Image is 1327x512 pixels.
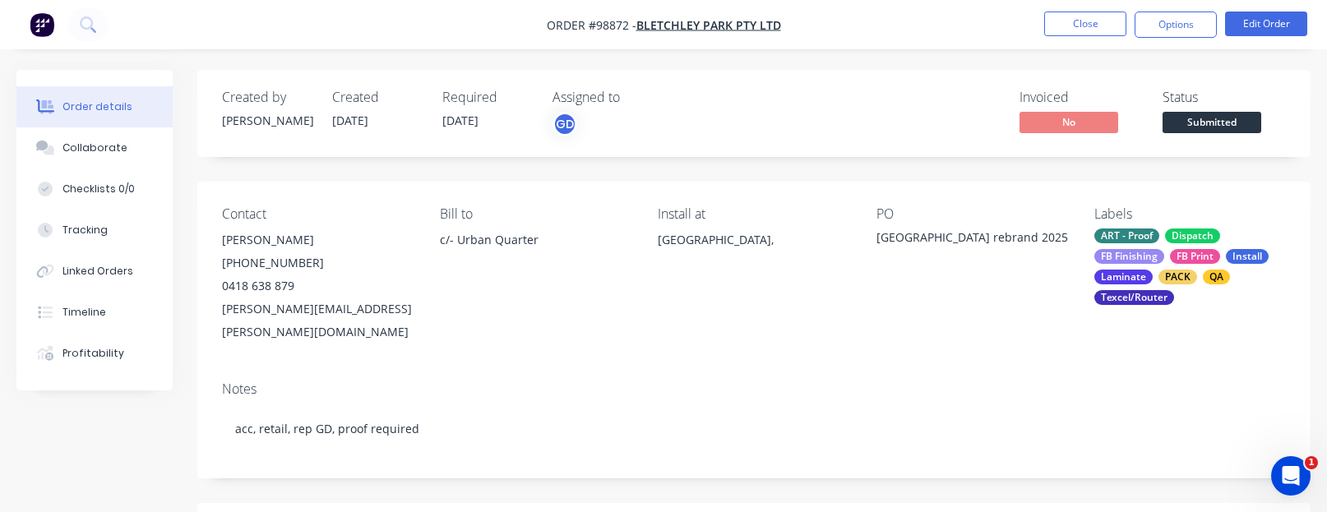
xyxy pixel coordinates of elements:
[442,90,533,105] div: Required
[1094,206,1286,222] div: Labels
[222,404,1286,454] div: acc, retail, rep GD, proof required
[1271,456,1311,496] iframe: Intercom live chat
[1044,12,1126,36] button: Close
[222,228,414,251] div: [PERSON_NAME]
[16,251,173,292] button: Linked Orders
[332,90,423,105] div: Created
[1165,228,1220,243] div: Dispatch
[658,206,849,222] div: Install at
[222,90,312,105] div: Created by
[1094,249,1164,264] div: FB Finishing
[1170,249,1220,264] div: FB Print
[62,264,133,279] div: Linked Orders
[62,141,127,155] div: Collaborate
[16,168,173,210] button: Checklists 0/0
[658,228,849,251] div: [GEOGRAPHIC_DATA],
[547,17,636,33] span: Order #98872 -
[1226,249,1269,264] div: Install
[553,90,717,105] div: Assigned to
[1135,12,1217,38] button: Options
[1020,112,1118,132] span: No
[222,112,312,129] div: [PERSON_NAME]
[332,113,368,128] span: [DATE]
[440,228,631,251] div: c/- Urban Quarter
[62,99,132,114] div: Order details
[1020,90,1143,105] div: Invoiced
[658,228,849,281] div: [GEOGRAPHIC_DATA],
[16,127,173,168] button: Collaborate
[222,251,414,274] div: [PHONE_NUMBER]
[553,112,577,136] button: GD
[1225,12,1307,36] button: Edit Order
[62,305,106,320] div: Timeline
[442,113,479,128] span: [DATE]
[1094,228,1159,243] div: ART - Proof
[636,17,781,33] a: Bletchley Park Pty Ltd
[62,346,124,361] div: Profitability
[62,223,108,238] div: Tracking
[222,274,414,298] div: 0418 638 879
[1163,112,1261,132] span: Submitted
[222,298,414,344] div: [PERSON_NAME][EMAIL_ADDRESS][PERSON_NAME][DOMAIN_NAME]
[1094,290,1174,305] div: Texcel/Router
[16,333,173,374] button: Profitability
[16,86,173,127] button: Order details
[1163,112,1261,136] button: Submitted
[16,210,173,251] button: Tracking
[1305,456,1318,469] span: 1
[440,228,631,281] div: c/- Urban Quarter
[222,228,414,344] div: [PERSON_NAME][PHONE_NUMBER]0418 638 879[PERSON_NAME][EMAIL_ADDRESS][PERSON_NAME][DOMAIN_NAME]
[440,206,631,222] div: Bill to
[16,292,173,333] button: Timeline
[876,206,1068,222] div: PO
[1203,270,1230,284] div: QA
[1158,270,1197,284] div: PACK
[1094,270,1153,284] div: Laminate
[222,381,1286,397] div: Notes
[222,206,414,222] div: Contact
[30,12,54,37] img: Factory
[876,228,1068,251] div: [GEOGRAPHIC_DATA] rebrand 2025
[1163,90,1286,105] div: Status
[62,182,135,196] div: Checklists 0/0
